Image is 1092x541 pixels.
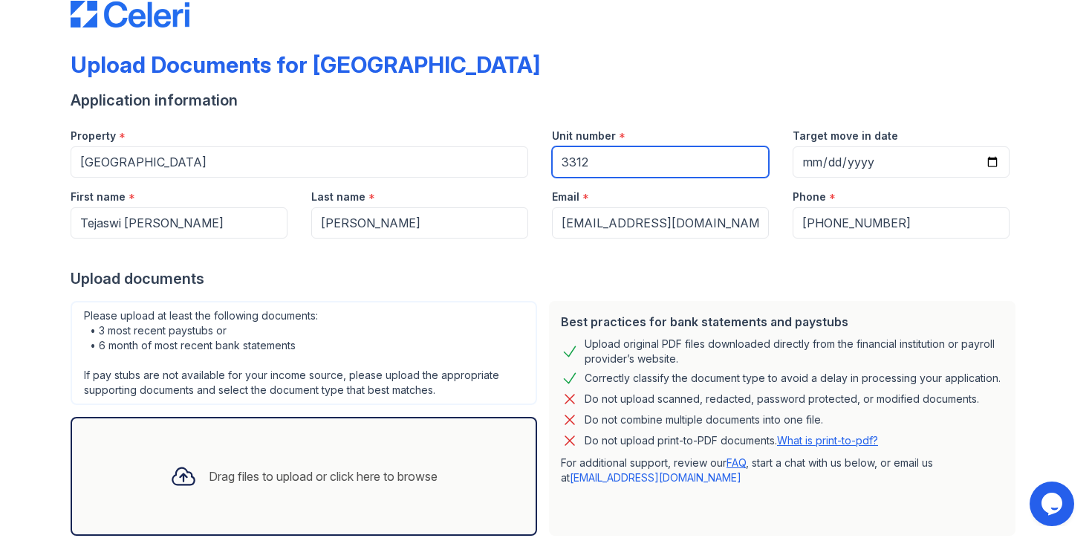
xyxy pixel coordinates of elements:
[585,433,878,448] p: Do not upload print-to-PDF documents.
[71,268,1021,289] div: Upload documents
[777,434,878,447] a: What is print-to-pdf?
[585,337,1004,366] div: Upload original PDF files downloaded directly from the financial institution or payroll provider’...
[71,90,1021,111] div: Application information
[71,1,189,27] img: CE_Logo_Blue-a8612792a0a2168367f1c8372b55b34899dd931a85d93a1a3d3e32e68fde9ad4.png
[71,51,540,78] div: Upload Documents for [GEOGRAPHIC_DATA]
[561,313,1004,331] div: Best practices for bank statements and paystubs
[793,189,826,204] label: Phone
[727,456,746,469] a: FAQ
[1030,482,1077,526] iframe: chat widget
[71,189,126,204] label: First name
[561,456,1004,485] p: For additional support, review our , start a chat with us below, or email us at
[552,189,579,204] label: Email
[71,129,116,143] label: Property
[209,467,438,485] div: Drag files to upload or click here to browse
[585,390,979,408] div: Do not upload scanned, redacted, password protected, or modified documents.
[793,129,898,143] label: Target move in date
[585,369,1001,387] div: Correctly classify the document type to avoid a delay in processing your application.
[71,301,537,405] div: Please upload at least the following documents: • 3 most recent paystubs or • 6 month of most rec...
[552,129,616,143] label: Unit number
[570,471,741,484] a: [EMAIL_ADDRESS][DOMAIN_NAME]
[585,411,823,429] div: Do not combine multiple documents into one file.
[311,189,365,204] label: Last name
